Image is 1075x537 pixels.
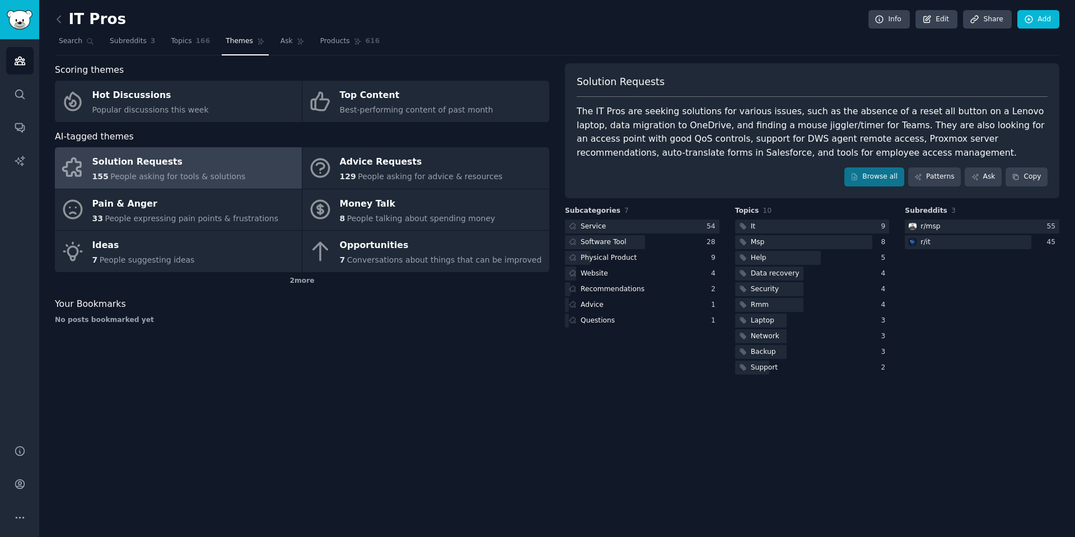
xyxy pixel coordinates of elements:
span: Scoring themes [55,63,124,77]
span: Subreddits [905,206,947,216]
span: Solution Requests [577,75,665,89]
div: 54 [707,222,719,232]
div: Recommendations [581,284,644,295]
div: Laptop [751,316,774,326]
span: Popular discussions this week [92,105,209,114]
div: 8 [881,237,890,248]
div: Website [581,269,608,279]
div: Software Tool [581,237,627,248]
div: Pain & Anger [92,195,279,213]
a: Rmm4 [735,298,890,312]
div: Rmm [751,300,769,310]
div: 1 [711,316,719,326]
span: Topics [171,36,191,46]
div: r/ msp [920,222,940,232]
div: 45 [1046,237,1059,248]
div: Support [751,363,778,373]
div: Msp [751,237,765,248]
a: Share [963,10,1011,29]
div: 28 [707,237,719,248]
span: 3 [951,207,956,214]
div: 9 [711,253,719,263]
div: Service [581,222,606,232]
span: Best-performing content of past month [340,105,493,114]
span: People suggesting ideas [100,255,195,264]
a: itr/it45 [905,235,1059,249]
img: it [909,238,917,246]
a: Opportunities7Conversations about things that can be improved [302,231,549,272]
span: 616 [366,36,380,46]
div: Physical Product [581,253,637,263]
a: Security4 [735,282,890,296]
span: Products [320,36,350,46]
div: It [751,222,755,232]
div: Questions [581,316,615,326]
a: Data recovery4 [735,267,890,281]
a: Msp8 [735,235,890,249]
a: Questions1 [565,314,719,328]
div: 4 [881,284,890,295]
a: Software Tool28 [565,235,719,249]
span: 129 [340,172,356,181]
div: The IT Pros are seeking solutions for various issues, such as the absence of a reset all button o... [577,105,1048,160]
span: People talking about spending money [347,214,496,223]
span: People expressing pain points & frustrations [105,214,278,223]
a: It9 [735,220,890,234]
div: Hot Discussions [92,87,209,105]
a: Ask [965,167,1002,186]
div: 3 [881,331,890,342]
span: 33 [92,214,103,223]
a: Laptop3 [735,314,890,328]
div: 1 [711,300,719,310]
span: Ask [281,36,293,46]
a: Subreddits3 [106,32,159,55]
a: Ideas7People suggesting ideas [55,231,302,272]
div: 3 [881,347,890,357]
div: 9 [881,222,890,232]
a: Help5 [735,251,890,265]
a: Physical Product9 [565,251,719,265]
a: Recommendations2 [565,282,719,296]
span: Subcategories [565,206,620,216]
div: 2 [711,284,719,295]
div: Top Content [340,87,493,105]
a: Website4 [565,267,719,281]
h2: IT Pros [55,11,126,29]
div: 4 [711,269,719,279]
img: msp [909,222,917,230]
div: 4 [881,269,890,279]
span: 10 [763,207,772,214]
span: Search [59,36,82,46]
span: People asking for advice & resources [358,172,502,181]
span: 7 [340,255,345,264]
a: Service54 [565,220,719,234]
span: AI-tagged themes [55,130,134,144]
a: Browse all [844,167,904,186]
div: Ideas [92,237,195,255]
a: Advice Requests129People asking for advice & resources [302,147,549,189]
a: Money Talk8People talking about spending money [302,189,549,231]
span: Your Bookmarks [55,297,126,311]
span: 166 [196,36,211,46]
span: People asking for tools & solutions [110,172,245,181]
a: Support2 [735,361,890,375]
a: Search [55,32,98,55]
span: 8 [340,214,345,223]
div: 4 [881,300,890,310]
span: 7 [92,255,98,264]
span: 7 [624,207,629,214]
a: Themes [222,32,269,55]
span: Conversations about things that can be improved [347,255,542,264]
span: 3 [151,36,156,46]
a: Add [1017,10,1059,29]
button: Copy [1006,167,1048,186]
div: Solution Requests [92,153,246,171]
a: Network3 [735,329,890,343]
div: Money Talk [340,195,496,213]
div: Help [751,253,766,263]
a: Info [868,10,910,29]
span: Subreddits [110,36,147,46]
a: Advice1 [565,298,719,312]
div: 55 [1046,222,1059,232]
div: r/ it [920,237,930,248]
